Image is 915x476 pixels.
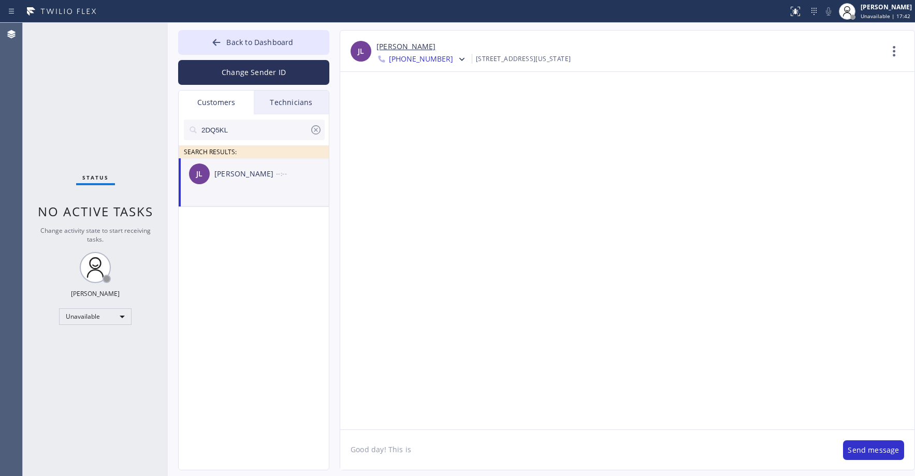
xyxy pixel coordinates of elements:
[82,174,109,181] span: Status
[254,91,329,114] div: Technicians
[821,4,836,19] button: Mute
[40,226,151,244] span: Change activity state to start receiving tasks.
[358,46,364,57] span: JL
[200,120,310,140] input: Search
[179,91,254,114] div: Customers
[71,289,120,298] div: [PERSON_NAME]
[861,12,910,20] span: Unavailable | 17:42
[59,308,132,325] div: Unavailable
[196,168,202,180] span: JL
[226,37,293,47] span: Back to Dashboard
[376,41,435,53] a: [PERSON_NAME]
[476,53,571,65] div: [STREET_ADDRESS][US_STATE]
[389,54,453,66] span: [PHONE_NUMBER]
[38,203,153,220] span: No active tasks
[178,60,329,85] button: Change Sender ID
[214,168,276,180] div: [PERSON_NAME]
[184,147,237,156] span: SEARCH RESULTS:
[861,3,912,11] div: [PERSON_NAME]
[276,168,330,180] div: --:--
[843,440,904,460] button: Send message
[340,430,833,470] textarea: Good day! This is
[178,30,329,55] button: Back to Dashboard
